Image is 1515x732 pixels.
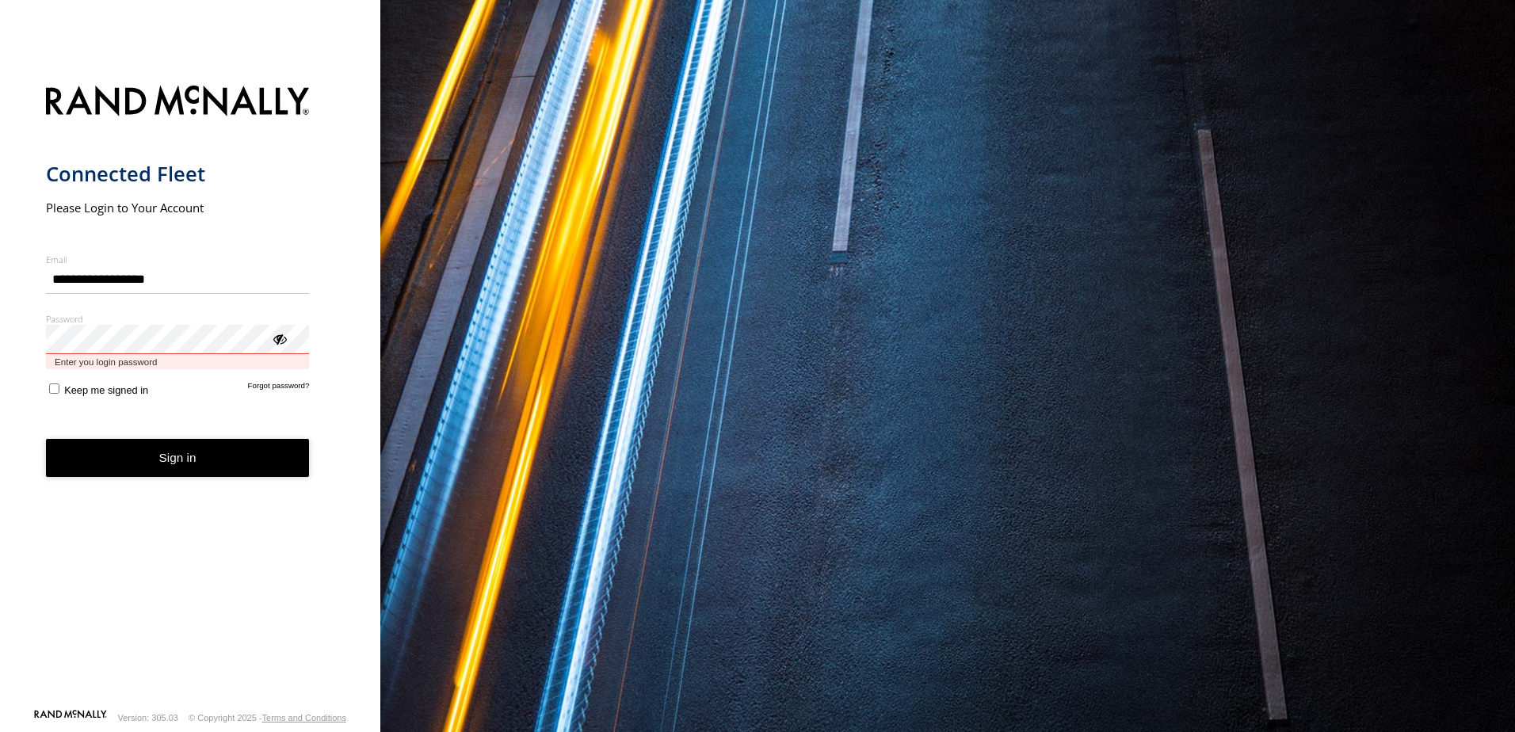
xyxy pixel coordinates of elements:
[189,713,346,722] div: © Copyright 2025 -
[64,384,148,396] span: Keep me signed in
[46,254,310,265] label: Email
[118,713,178,722] div: Version: 305.03
[46,161,310,187] h1: Connected Fleet
[46,82,310,123] img: Rand McNally
[34,710,107,726] a: Visit our Website
[46,354,310,369] span: Enter you login password
[46,313,310,325] label: Password
[49,383,59,394] input: Keep me signed in
[46,200,310,215] h2: Please Login to Your Account
[262,713,346,722] a: Terms and Conditions
[248,381,310,396] a: Forgot password?
[46,76,335,708] form: main
[46,439,310,478] button: Sign in
[271,330,287,346] div: ViewPassword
